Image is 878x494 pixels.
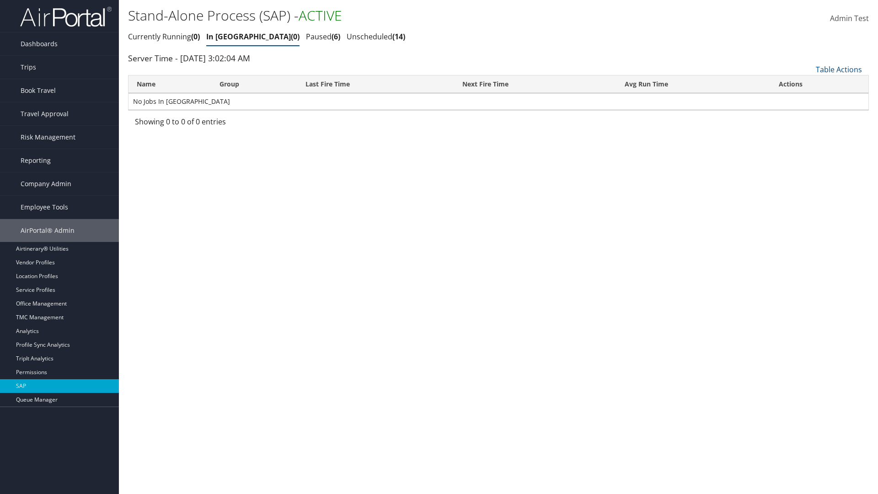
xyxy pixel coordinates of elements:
[454,75,616,93] th: Next Fire Time: activate to sort column descending
[291,32,300,42] span: 0
[297,75,454,93] th: Last Fire Time: activate to sort column ascending
[21,102,69,125] span: Travel Approval
[128,32,200,42] a: Currently Running0
[306,32,340,42] a: Paused6
[816,64,862,75] a: Table Actions
[206,32,300,42] a: In [GEOGRAPHIC_DATA]0
[21,32,58,55] span: Dashboards
[771,75,868,93] th: Actions
[830,5,869,33] a: Admin Test
[135,116,306,132] div: Showing 0 to 0 of 0 entries
[392,32,405,42] span: 14
[332,32,340,42] span: 6
[128,93,868,110] td: No Jobs In [GEOGRAPHIC_DATA]
[21,126,75,149] span: Risk Management
[347,32,405,42] a: Unscheduled14
[20,6,112,27] img: airportal-logo.png
[21,149,51,172] span: Reporting
[191,32,200,42] span: 0
[21,79,56,102] span: Book Travel
[299,6,342,25] span: ACTIVE
[128,52,869,64] div: Server Time - [DATE] 3:02:04 AM
[21,196,68,219] span: Employee Tools
[21,219,75,242] span: AirPortal® Admin
[21,56,36,79] span: Trips
[128,6,622,25] h1: Stand-Alone Process (SAP) -
[211,75,297,93] th: Group: activate to sort column ascending
[616,75,771,93] th: Avg Run Time: activate to sort column ascending
[830,13,869,23] span: Admin Test
[128,75,211,93] th: Name: activate to sort column ascending
[21,172,71,195] span: Company Admin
